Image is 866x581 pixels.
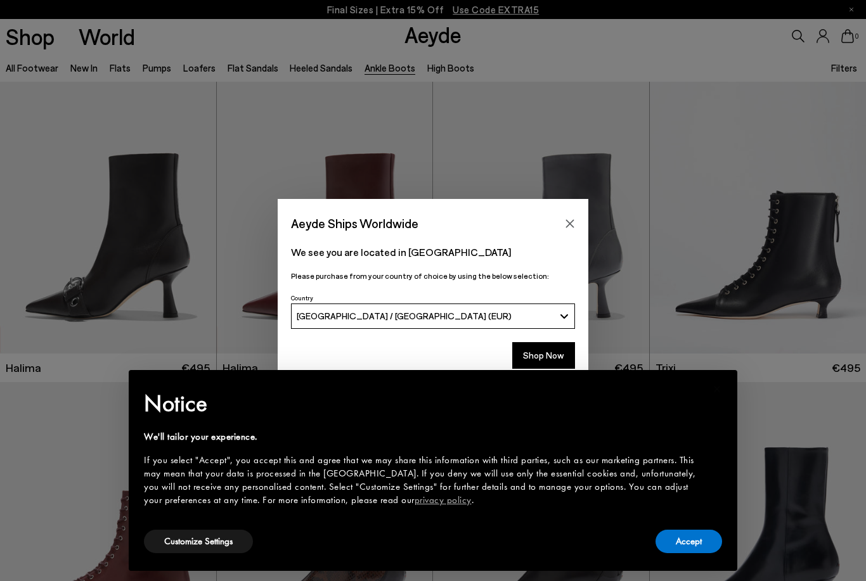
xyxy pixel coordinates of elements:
[291,294,313,302] span: Country
[291,212,418,234] span: Aeyde Ships Worldwide
[291,270,575,282] p: Please purchase from your country of choice by using the below selection:
[297,310,512,321] span: [GEOGRAPHIC_DATA] / [GEOGRAPHIC_DATA] (EUR)
[713,379,721,399] span: ×
[560,214,579,233] button: Close
[656,530,722,553] button: Accept
[144,430,702,444] div: We'll tailor your experience.
[144,387,702,420] h2: Notice
[144,530,253,553] button: Customize Settings
[144,454,702,507] div: If you select "Accept", you accept this and agree that we may share this information with third p...
[512,342,575,369] button: Shop Now
[415,494,472,506] a: privacy policy
[702,374,732,404] button: Close this notice
[291,245,575,260] p: We see you are located in [GEOGRAPHIC_DATA]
